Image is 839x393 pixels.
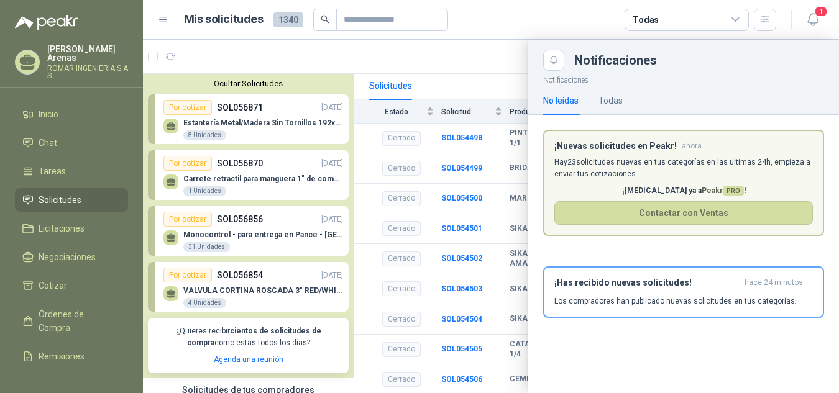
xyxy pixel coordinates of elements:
[39,307,116,335] span: Órdenes de Compra
[39,222,85,235] span: Licitaciones
[574,54,824,66] div: Notificaciones
[39,136,57,150] span: Chat
[15,102,128,126] a: Inicio
[273,12,303,27] span: 1340
[554,278,740,288] h3: ¡Has recibido nuevas solicitudes!
[15,274,128,297] a: Cotizar
[554,185,813,197] p: ¡[MEDICAL_DATA] ya a !
[554,156,813,180] p: Hay 23 solicitudes nuevas en tus categorías en las ultimas 24h, empieza a enviar tus cotizaciones
[543,94,579,107] div: No leídas
[528,71,839,86] p: Notificaciones
[15,160,128,183] a: Tareas
[15,302,128,340] a: Órdenes de Compra
[47,65,128,79] p: ROMAR INGENIERIA S A S
[682,141,702,151] span: ahora
[633,13,659,27] div: Todas
[702,186,744,195] span: Peakr
[39,165,66,178] span: Tareas
[39,107,58,121] span: Inicio
[802,9,824,31] button: 1
[39,250,96,264] span: Negociaciones
[15,245,128,269] a: Negociaciones
[39,350,85,363] span: Remisiones
[543,266,824,318] button: ¡Has recibido nuevas solicitudes!hace 24 minutos Los compradores han publicado nuevas solicitudes...
[15,345,128,368] a: Remisiones
[15,131,128,155] a: Chat
[723,186,744,196] span: PRO
[15,217,128,240] a: Licitaciones
[814,6,828,17] span: 1
[15,188,128,212] a: Solicitudes
[554,201,813,225] button: Contactar con Ventas
[543,50,564,71] button: Close
[554,296,797,307] p: Los compradores han publicado nuevas solicitudes en tus categorías.
[184,11,264,29] h1: Mis solicitudes
[15,15,78,30] img: Logo peakr
[554,141,677,151] h3: ¡Nuevas solicitudes en Peakr!
[745,278,803,288] span: hace 24 minutos
[39,279,67,292] span: Cotizar
[598,94,623,107] div: Todas
[321,15,329,24] span: search
[47,45,128,62] p: [PERSON_NAME] Arenas
[39,193,81,207] span: Solicitudes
